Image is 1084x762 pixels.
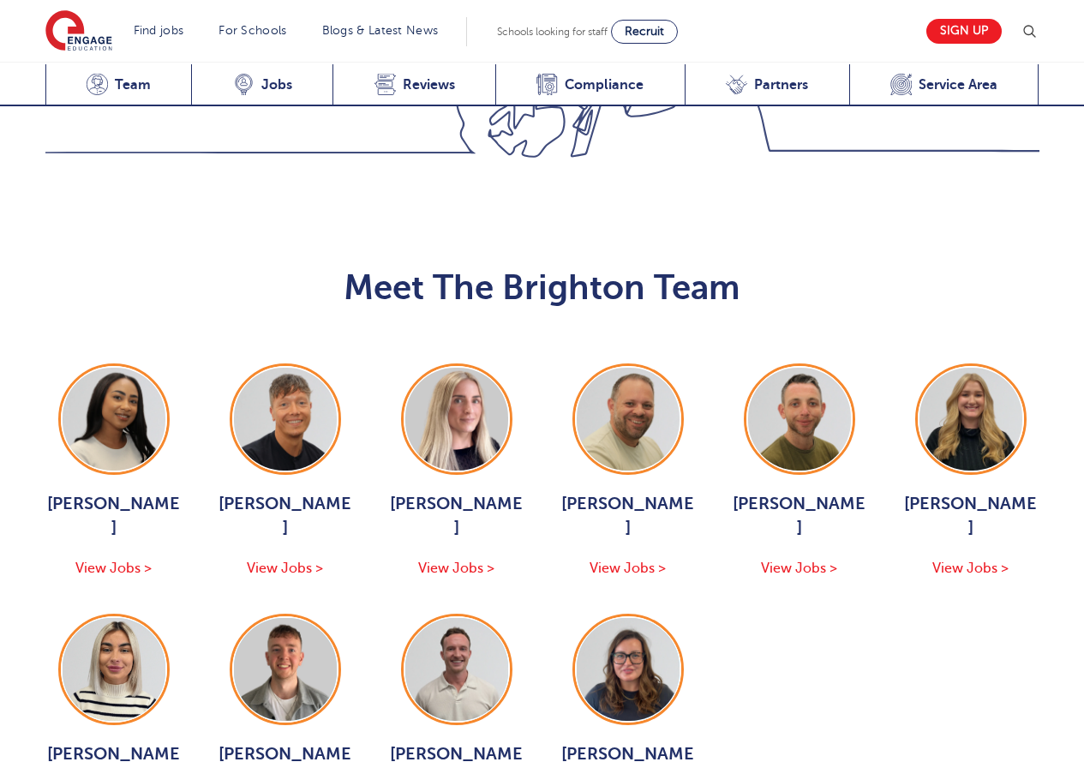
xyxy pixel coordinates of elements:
[902,492,1039,540] span: [PERSON_NAME]
[217,363,354,579] a: [PERSON_NAME] View Jobs >
[405,618,508,721] img: Will Taylor
[45,492,183,540] span: [PERSON_NAME]
[418,561,494,576] span: View Jobs >
[560,492,697,540] span: [PERSON_NAME]
[45,267,1039,309] h2: Meet The Brighton Team
[75,561,152,576] span: View Jobs >
[625,25,664,38] span: Recruit
[590,561,666,576] span: View Jobs >
[919,76,997,93] span: Service Area
[902,363,1039,579] a: [PERSON_NAME] View Jobs >
[134,24,184,37] a: Find jobs
[685,64,849,106] a: Partners
[932,561,1009,576] span: View Jobs >
[219,24,286,37] a: For Schools
[45,10,112,53] img: Engage Education
[577,368,680,471] img: Paul Tricker
[748,368,851,471] img: Ryan Simmons
[403,76,455,93] span: Reviews
[731,492,868,540] span: [PERSON_NAME]
[115,76,151,93] span: Team
[191,64,332,106] a: Jobs
[754,76,808,93] span: Partners
[63,368,165,471] img: Mia Menson
[234,618,337,721] img: Ash Francis
[217,492,354,540] span: [PERSON_NAME]
[926,19,1002,44] a: Sign up
[388,363,525,579] a: [PERSON_NAME] View Jobs >
[577,618,680,721] img: Amy Morris
[495,64,685,106] a: Compliance
[919,368,1022,471] img: Gemma White
[63,618,165,721] img: Emma Scott
[322,24,439,37] a: Blogs & Latest News
[388,492,525,540] span: [PERSON_NAME]
[45,363,183,579] a: [PERSON_NAME] View Jobs >
[849,64,1039,106] a: Service Area
[611,20,678,44] a: Recruit
[497,26,608,38] span: Schools looking for staff
[761,561,837,576] span: View Jobs >
[261,76,292,93] span: Jobs
[405,368,508,471] img: Megan Parsons
[45,64,192,106] a: Team
[560,363,697,579] a: [PERSON_NAME] View Jobs >
[565,76,644,93] span: Compliance
[234,368,337,471] img: Aaron Blackwell
[332,64,495,106] a: Reviews
[247,561,323,576] span: View Jobs >
[731,363,868,579] a: [PERSON_NAME] View Jobs >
